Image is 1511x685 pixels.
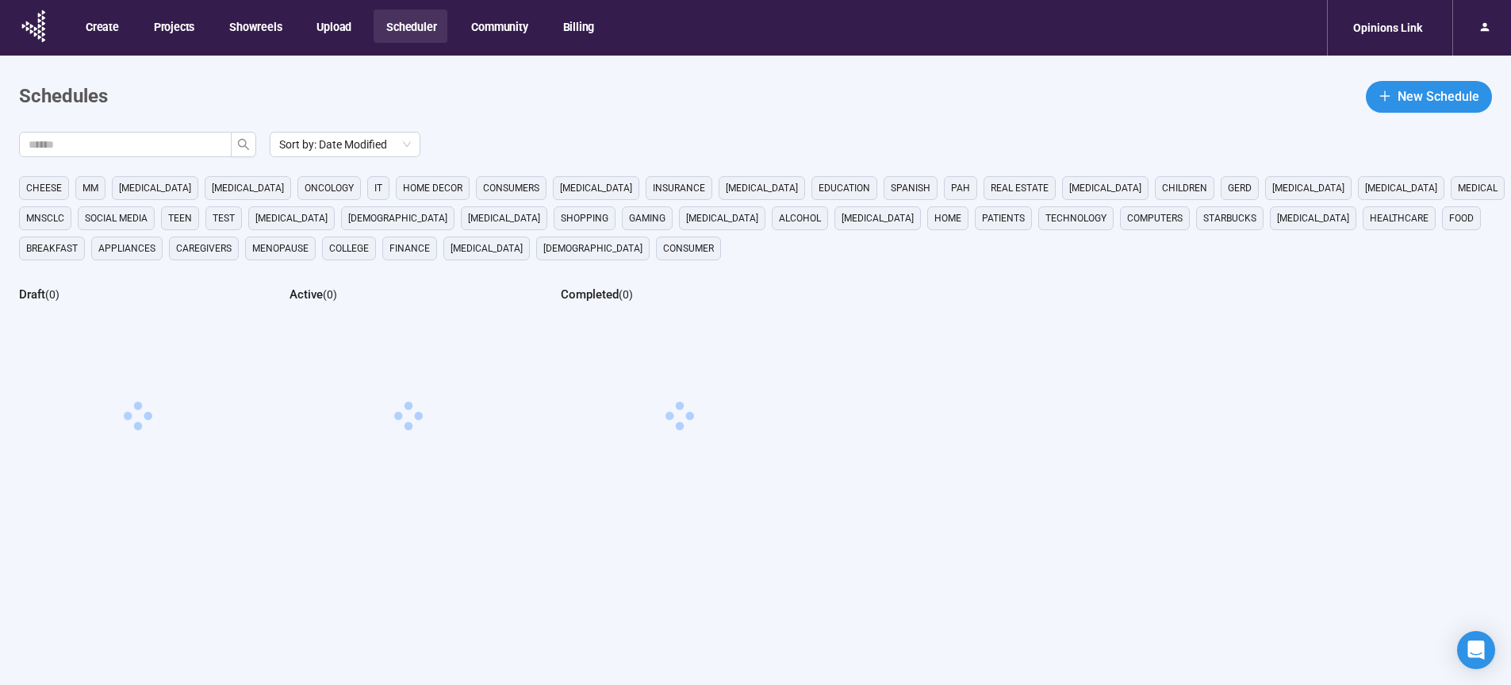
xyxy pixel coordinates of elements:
span: consumer [663,241,714,256]
span: [MEDICAL_DATA] [468,210,540,226]
span: ( 0 ) [619,288,633,301]
span: Test [213,210,235,226]
span: computers [1127,210,1183,226]
span: [MEDICAL_DATA] [451,241,523,256]
span: [MEDICAL_DATA] [1277,210,1349,226]
span: [DEMOGRAPHIC_DATA] [348,210,447,226]
span: technology [1045,210,1106,226]
span: cheese [26,180,62,196]
span: college [329,241,369,256]
button: Showreels [217,10,293,43]
button: Upload [304,10,362,43]
span: Insurance [653,180,705,196]
span: ( 0 ) [45,288,59,301]
button: Scheduler [374,10,447,43]
span: [MEDICAL_DATA] [255,210,328,226]
span: menopause [252,241,309,256]
span: medical [1458,180,1498,196]
span: [MEDICAL_DATA] [1365,180,1437,196]
span: oncology [305,180,354,196]
span: [MEDICAL_DATA] [119,180,191,196]
span: real estate [991,180,1049,196]
span: search [237,138,250,151]
span: children [1162,180,1207,196]
span: Spanish [891,180,930,196]
span: Teen [168,210,192,226]
h1: Schedules [19,82,108,112]
span: shopping [561,210,608,226]
span: breakfast [26,241,78,256]
span: [DEMOGRAPHIC_DATA] [543,241,642,256]
span: [MEDICAL_DATA] [1069,180,1141,196]
span: consumers [483,180,539,196]
span: PAH [951,180,970,196]
h2: Active [290,287,323,302]
span: plus [1379,90,1391,102]
span: [MEDICAL_DATA] [212,180,284,196]
h2: Completed [561,287,619,302]
span: GERD [1228,180,1252,196]
span: Food [1449,210,1474,226]
span: education [819,180,870,196]
button: Projects [141,10,205,43]
span: ( 0 ) [323,288,337,301]
span: social media [85,210,148,226]
span: gaming [629,210,665,226]
span: alcohol [779,210,821,226]
span: [MEDICAL_DATA] [842,210,914,226]
button: search [231,132,256,157]
button: Create [73,10,130,43]
span: mnsclc [26,210,64,226]
span: New Schedule [1398,87,1479,106]
button: plusNew Schedule [1366,81,1492,113]
span: healthcare [1370,210,1429,226]
button: Community [458,10,539,43]
span: finance [389,241,430,256]
div: Opinions Link [1344,13,1432,43]
span: [MEDICAL_DATA] [726,180,798,196]
span: it [374,180,382,196]
span: home decor [403,180,462,196]
span: [MEDICAL_DATA] [560,180,632,196]
span: [MEDICAL_DATA] [686,210,758,226]
div: Open Intercom Messenger [1457,631,1495,669]
span: [MEDICAL_DATA] [1272,180,1344,196]
span: starbucks [1203,210,1256,226]
span: home [934,210,961,226]
span: Patients [982,210,1025,226]
span: caregivers [176,241,232,256]
span: MM [82,180,98,196]
button: Billing [550,10,606,43]
span: Sort by: Date Modified [279,133,411,156]
h2: Draft [19,287,45,302]
span: appliances [98,241,155,256]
